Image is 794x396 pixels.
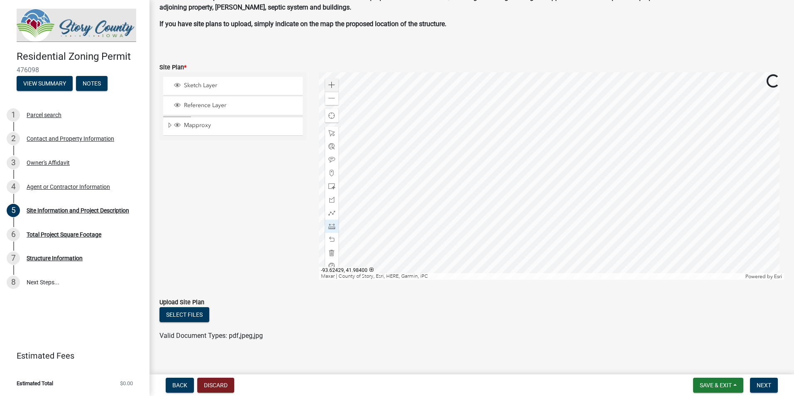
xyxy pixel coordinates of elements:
button: Notes [76,76,108,91]
a: Esri [774,274,782,279]
button: Save & Exit [693,378,743,393]
span: Save & Exit [700,382,732,389]
label: Site Plan [159,65,186,71]
li: Mapproxy [163,117,303,136]
span: Back [172,382,187,389]
span: Reference Layer [182,102,300,109]
div: 2 [7,132,20,145]
wm-modal-confirm: Notes [76,81,108,87]
button: Discard [197,378,234,393]
div: Agent or Contractor Information [27,184,110,190]
span: Sketch Layer [182,82,300,89]
a: Estimated Fees [7,347,136,364]
h4: Residential Zoning Permit [17,51,143,63]
button: View Summary [17,76,73,91]
div: Maxar | County of Story, Esri, HERE, Garmin, iPC [319,273,744,280]
div: 4 [7,180,20,193]
div: Owner's Affidavit [27,160,70,166]
li: Reference Layer [163,97,303,115]
div: 6 [7,228,20,241]
span: 476098 [17,66,133,74]
div: Parcel search [27,112,61,118]
img: Story County, Iowa [17,9,136,42]
div: Contact and Property Information [27,136,114,142]
strong: If you have site plans to upload, simply indicate on the map the proposed location of the structure. [159,20,446,28]
div: Reference Layer [173,102,300,110]
div: Sketch Layer [173,82,300,90]
div: Structure Information [27,255,83,261]
button: Back [166,378,194,393]
div: 8 [7,276,20,289]
div: Mapproxy [173,122,300,130]
div: Total Project Square Footage [27,232,101,237]
div: 3 [7,156,20,169]
button: Select files [159,307,209,322]
ul: Layer List [162,75,304,138]
div: Find my location [325,109,338,122]
span: Next [757,382,771,389]
div: 7 [7,252,20,265]
label: Upload Site Plan [159,300,204,306]
div: 1 [7,108,20,122]
div: Zoom in [325,78,338,92]
li: Sketch Layer [163,77,303,95]
div: Powered by [743,273,784,280]
span: Valid Document Types: pdf,jpeg,jpg [159,332,263,340]
span: Expand [167,122,173,130]
div: Site Information and Project Description [27,208,129,213]
span: $0.00 [120,381,133,386]
div: Zoom out [325,92,338,105]
span: Mapproxy [182,122,300,129]
span: Estimated Total [17,381,53,386]
div: 5 [7,204,20,217]
wm-modal-confirm: Summary [17,81,73,87]
button: Next [750,378,778,393]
